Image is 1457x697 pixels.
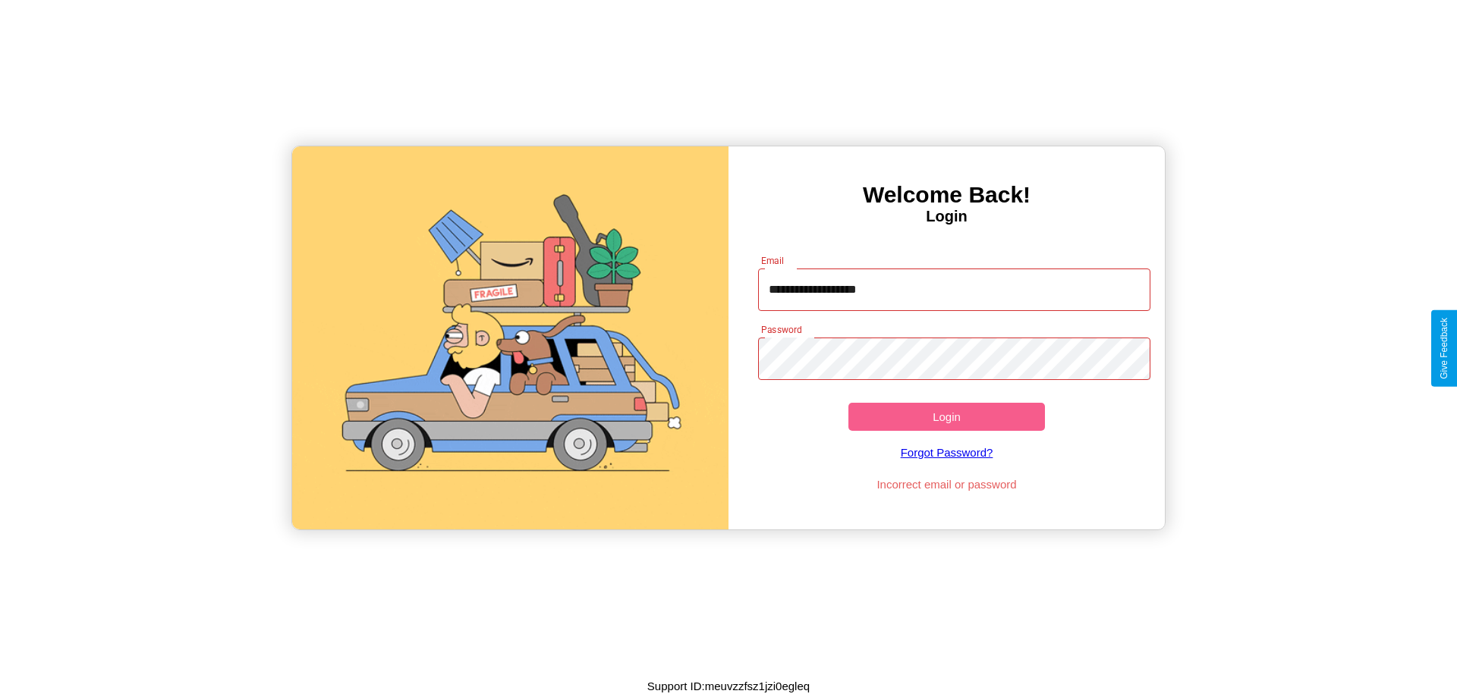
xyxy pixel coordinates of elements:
button: Login [848,403,1045,431]
img: gif [292,146,728,529]
h3: Welcome Back! [728,182,1165,208]
p: Support ID: meuvzzfsz1jzi0egleq [647,676,810,696]
p: Incorrect email or password [751,474,1144,494]
label: Password [761,323,801,336]
div: Give Feedback [1439,318,1449,379]
h4: Login [728,208,1165,225]
a: Forgot Password? [751,431,1144,474]
label: Email [761,254,785,267]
